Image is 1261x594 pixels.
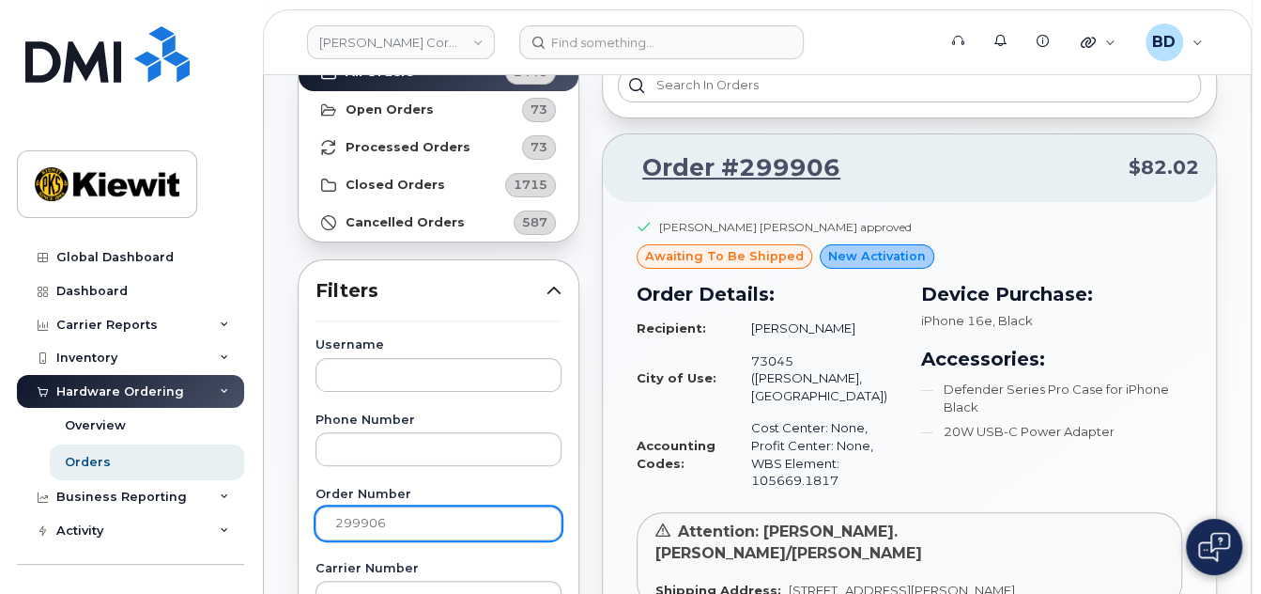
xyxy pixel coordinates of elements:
input: Find something... [519,25,804,59]
strong: Closed Orders [346,178,445,193]
span: 587 [522,213,547,231]
label: Order Number [315,489,561,501]
a: Order #299906 [620,151,840,185]
label: Carrier Number [315,563,561,575]
label: Phone Number [315,414,561,427]
td: 73045 ([PERSON_NAME], [GEOGRAPHIC_DATA]) [734,345,898,413]
div: Barbara Dye [1132,23,1216,61]
span: , Black [992,313,1033,328]
span: $82.02 [1129,154,1199,181]
strong: Cancelled Orders [346,215,465,230]
h3: Order Details: [637,280,899,308]
a: Cancelled Orders587 [299,204,578,242]
span: Filters [315,277,546,305]
strong: Open Orders [346,102,434,117]
strong: Recipient: [637,320,706,336]
span: New Activation [828,247,926,265]
label: Username [315,339,561,352]
a: Processed Orders73 [299,129,578,166]
strong: Processed Orders [346,140,470,155]
span: 73 [531,101,547,118]
td: [PERSON_NAME] [734,312,898,345]
img: Open chat [1198,532,1230,562]
div: Quicklinks [1068,23,1129,61]
span: 1715 [514,176,547,194]
a: Open Orders73 [299,91,578,129]
span: BD [1152,31,1176,54]
span: 73 [531,138,547,156]
h3: Accessories: [921,345,1183,373]
span: awaiting to be shipped [645,247,804,265]
strong: Accounting Codes: [637,438,715,471]
a: Closed Orders1715 [299,166,578,204]
li: Defender Series Pro Case for iPhone Black [921,381,1183,415]
h3: Device Purchase: [921,280,1183,308]
span: Attention: [PERSON_NAME].[PERSON_NAME]/[PERSON_NAME] [655,523,922,562]
div: [PERSON_NAME] [PERSON_NAME] approved [659,219,912,235]
input: Search in orders [618,69,1201,102]
a: Kiewit Corporation [307,25,495,59]
td: Cost Center: None, Profit Center: None, WBS Element: 105669.1817 [734,412,898,496]
span: iPhone 16e [921,313,992,328]
strong: City of Use: [637,370,716,385]
li: 20W USB-C Power Adapter [921,423,1183,441]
